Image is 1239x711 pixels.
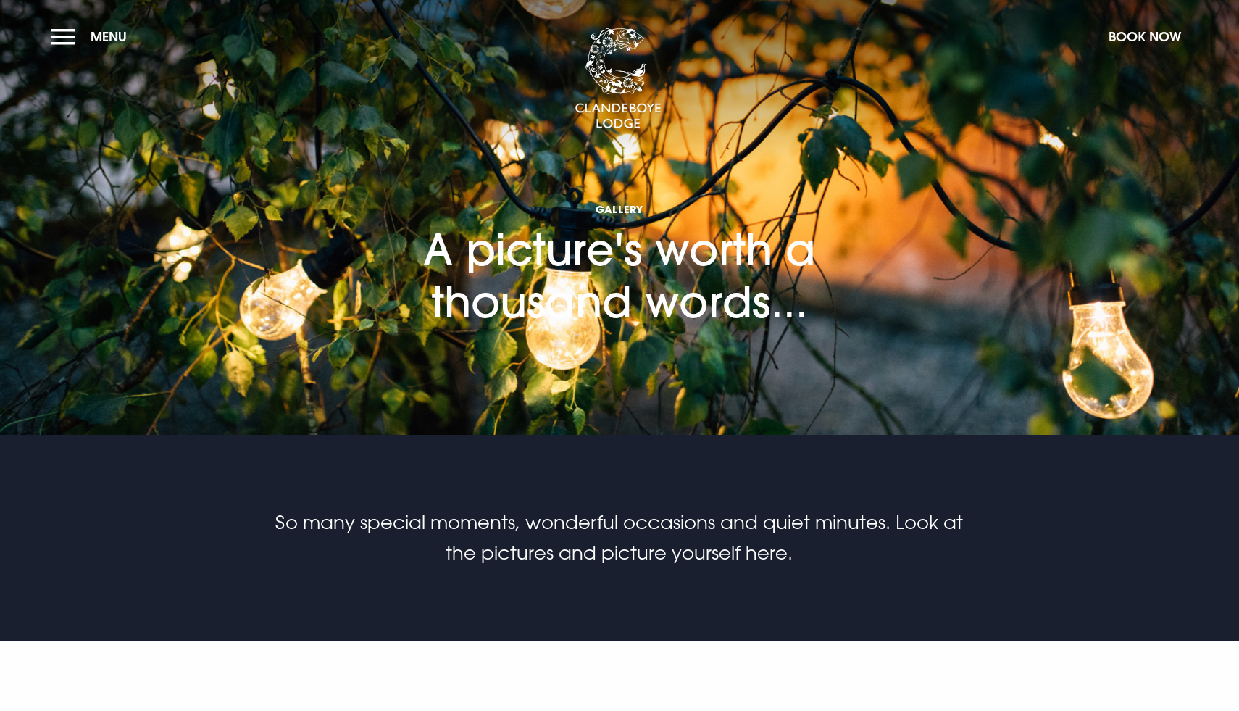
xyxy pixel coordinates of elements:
p: So many special moments, wonderful occasions and quiet minutes. Look at the pictures and picture ... [275,507,964,568]
h1: A picture's worth a thousand words... [330,115,909,328]
span: Gallery [330,202,909,216]
button: Menu [51,21,134,52]
img: Clandeboye Lodge [575,28,662,130]
span: Menu [91,28,127,45]
button: Book Now [1101,21,1188,52]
